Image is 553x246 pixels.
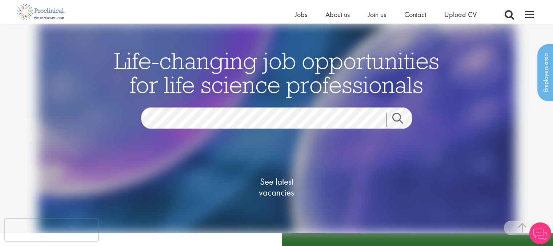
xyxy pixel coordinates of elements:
[240,147,313,227] a: See latestvacancies
[240,176,313,198] span: See latest vacancies
[38,24,515,233] img: candidate home
[404,10,426,19] a: Contact
[295,10,307,19] a: Jobs
[444,10,477,19] a: Upload CV
[114,46,439,99] span: Life-changing job opportunities for life science professionals
[5,219,98,241] iframe: reCAPTCHA
[386,112,418,127] a: Job search submit button
[325,10,350,19] a: About us
[368,10,386,19] a: Join us
[529,222,551,244] img: Chatbot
